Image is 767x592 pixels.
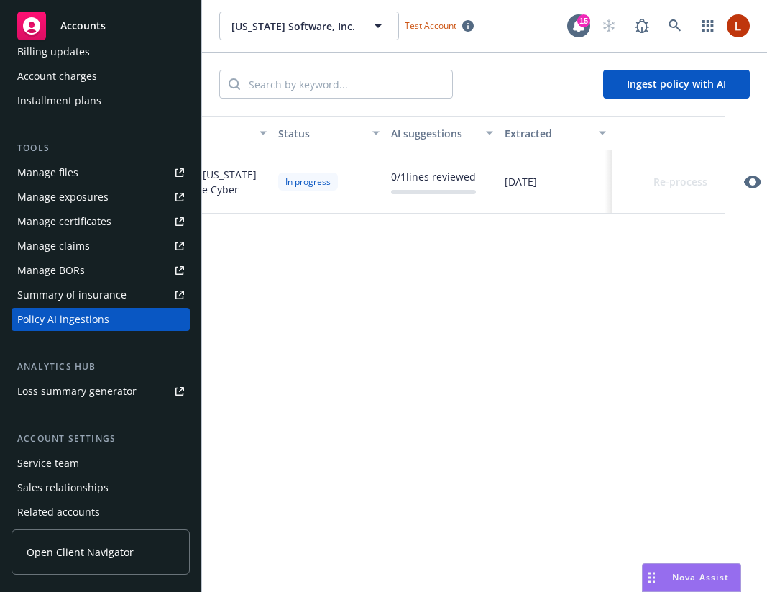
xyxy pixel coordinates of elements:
[12,40,190,63] a: Billing updates
[17,161,78,184] div: Manage files
[385,116,498,150] button: AI suggestions
[391,126,477,141] div: AI suggestions
[643,564,661,591] div: Drag to move
[17,283,127,306] div: Summary of insurance
[499,116,612,150] button: Extracted
[399,18,479,33] span: Test Account
[17,501,100,524] div: Related accounts
[278,126,364,141] div: Status
[12,432,190,446] div: Account settings
[165,126,251,141] div: Policy
[272,116,385,150] button: Status
[12,141,190,155] div: Tools
[27,545,134,560] span: Open Client Navigator
[219,12,399,40] button: [US_STATE] Software, Inc.
[12,259,190,282] a: Manage BORs
[12,210,190,233] a: Manage certificates
[12,308,190,331] a: Policy AI ingestions
[12,360,190,374] div: Analytics hub
[231,19,356,34] span: [US_STATE] Software, Inc.
[12,186,190,209] a: Manage exposures
[12,380,190,403] a: Loss summary generator
[17,259,85,282] div: Manage BORs
[12,234,190,258] a: Manage claims
[12,501,190,524] a: Related accounts
[505,174,537,189] span: [DATE]
[17,452,79,475] div: Service team
[17,308,109,331] div: Policy AI ingestions
[240,70,452,98] input: Search by keyword...
[672,571,729,583] span: Nova Assist
[17,65,97,88] div: Account charges
[661,12,689,40] a: Search
[391,169,476,184] div: 0 / 1 lines reviewed
[17,234,90,258] div: Manage claims
[12,89,190,112] a: Installment plans
[60,20,106,32] span: Accounts
[17,40,90,63] div: Billing updates
[727,14,750,37] img: photo
[160,116,272,150] button: Policy
[642,563,741,592] button: Nova Assist
[603,70,750,99] button: Ingest policy with AI
[12,65,190,88] a: Account charges
[628,12,656,40] a: Report a Bug
[165,167,267,197] div: Cyber - [US_STATE] Software Cyber
[12,6,190,46] a: Accounts
[405,19,456,32] span: Test Account
[12,476,190,499] a: Sales relationships
[694,12,722,40] a: Switch app
[12,283,190,306] a: Summary of insurance
[17,186,109,209] div: Manage exposures
[17,476,109,499] div: Sales relationships
[17,89,101,112] div: Installment plans
[12,161,190,184] a: Manage files
[17,210,111,233] div: Manage certificates
[229,78,240,90] svg: Search
[594,12,623,40] a: Start snowing
[17,380,137,403] div: Loss summary generator
[577,14,590,27] div: 15
[278,173,338,191] div: In progress
[505,126,590,141] div: Extracted
[12,452,190,475] a: Service team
